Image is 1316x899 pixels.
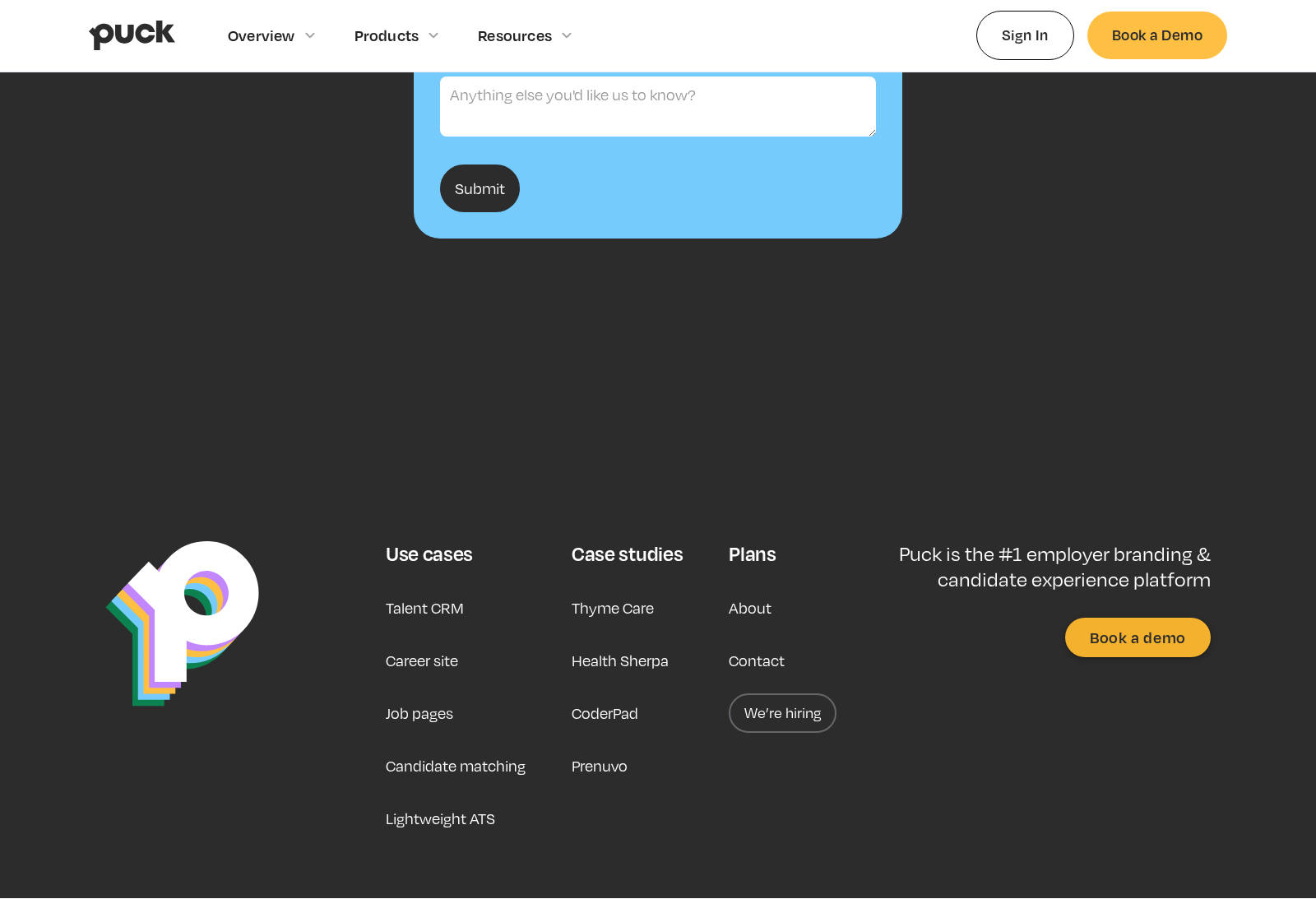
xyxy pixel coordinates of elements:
[976,12,1074,60] a: Sign In
[729,589,772,628] a: About
[572,747,628,786] a: Prenuvo
[440,165,520,213] input: Submit
[386,799,495,839] a: Lightweight ATS
[1087,12,1227,59] a: Book a Demo
[386,694,453,734] a: Job pages
[386,642,458,681] a: Career site
[853,542,1211,592] p: Puck is the #1 employer branding & candidate experience platform
[572,694,638,734] a: CoderPad
[1065,619,1211,658] a: Book a demo
[386,542,473,567] div: Use cases
[386,589,464,628] a: Talent CRM
[729,642,785,681] a: Contact
[729,542,776,567] div: Plans
[228,27,295,45] div: Overview
[572,642,669,681] a: Health Sherpa
[478,27,552,45] div: Resources
[386,747,526,786] a: Candidate matching
[572,589,654,628] a: Thyme Care
[729,694,836,734] a: We’re hiring
[105,542,259,707] img: Puck Logo
[354,27,419,45] div: Products
[572,542,683,567] div: Case studies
